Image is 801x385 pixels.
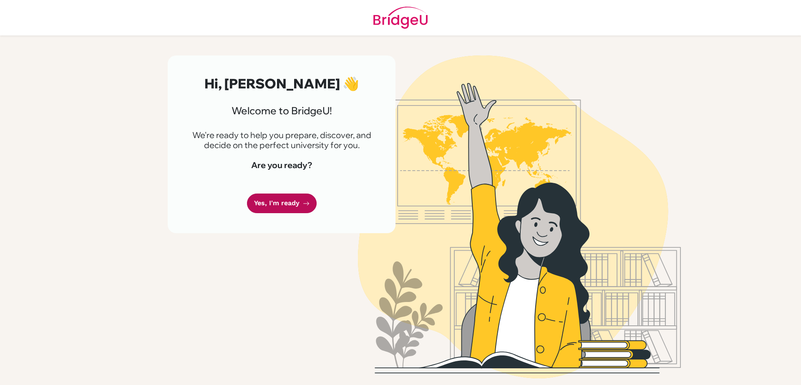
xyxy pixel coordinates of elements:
p: We're ready to help you prepare, discover, and decide on the perfect university for you. [188,130,375,150]
h3: Welcome to BridgeU! [188,105,375,117]
a: Yes, I'm ready [247,194,317,213]
img: Welcome to Bridge U [282,55,757,378]
h4: Are you ready? [188,160,375,170]
h2: Hi, [PERSON_NAME] 👋 [188,75,375,91]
